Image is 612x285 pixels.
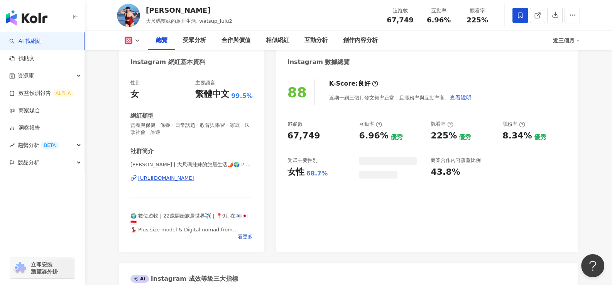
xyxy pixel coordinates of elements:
[183,36,206,45] div: 受眾分析
[359,130,388,142] div: 6.96%
[130,79,140,86] div: 性別
[329,90,472,105] div: 近期一到三個月發文頻率正常，且漲粉率與互動率高。
[238,233,253,240] span: 看更多
[130,88,139,100] div: 女
[343,36,378,45] div: 創作內容分析
[9,55,35,62] a: 找貼文
[534,133,546,142] div: 優秀
[12,262,27,274] img: chrome extension
[287,157,318,164] div: 受眾主要性別
[502,130,532,142] div: 8.34%
[467,16,488,24] span: 225%
[6,10,47,25] img: logo
[431,130,457,142] div: 225%
[18,137,59,154] span: 趨勢分析
[385,7,415,15] div: 追蹤數
[424,7,453,15] div: 互動率
[130,112,154,120] div: 網紅類型
[431,157,481,164] div: 商業合作內容覆蓋比例
[195,79,215,86] div: 主要語言
[358,79,370,88] div: 良好
[502,121,525,128] div: 漲粉率
[117,4,140,27] img: KOL Avatar
[459,133,471,142] div: 優秀
[287,130,320,142] div: 67,749
[463,7,492,15] div: 觀看率
[431,166,460,178] div: 43.8%
[9,107,40,115] a: 商案媒合
[329,79,378,88] div: K-Score :
[9,124,40,132] a: 洞察報告
[287,121,303,128] div: 追蹤數
[130,213,249,254] span: 🌍 數位遊牧｜22歲開始旅居世界✈️｜📍9月在🇰🇷🇯🇵🇮🇩 💃🏻 Plus size model & Digital nomad from [GEOGRAPHIC_DATA] 📮合作來信：[EM...
[9,37,42,45] a: searchAI 找網紅
[450,94,472,101] span: 查看說明
[130,175,253,182] a: [URL][DOMAIN_NAME]
[553,34,580,47] div: 近三個月
[146,18,232,24] span: 大尺碼辣妹的旅居生活, watsup_lulu2
[130,275,238,283] div: Instagram 成效等級三大指標
[130,275,149,283] div: AI
[156,36,167,45] div: 總覽
[304,36,328,45] div: 互動分析
[130,161,253,168] span: [PERSON_NAME] | 大尺碼辣妹的旅居生活🌶️🌍 2.0 | watsup_lulu2
[9,89,74,97] a: 效益預測報告ALPHA
[306,169,328,178] div: 68.7%
[221,36,250,45] div: 合作與價值
[231,92,253,100] span: 99.5%
[431,121,453,128] div: 觀看率
[266,36,289,45] div: 相似網紅
[18,67,34,84] span: 資源庫
[391,133,403,142] div: 優秀
[130,147,154,155] div: 社群簡介
[41,142,59,149] div: BETA
[146,5,232,15] div: [PERSON_NAME]
[450,90,472,105] button: 查看說明
[9,143,15,148] span: rise
[195,88,229,100] div: 繁體中文
[581,254,604,277] iframe: Help Scout Beacon - Open
[427,16,451,24] span: 6.96%
[130,122,253,136] span: 營養與保健 · 保養 · 日常話題 · 教育與學習 · 家庭 · 法政社會 · 旅遊
[130,58,205,66] div: Instagram 網紅基本資料
[359,121,382,128] div: 互動率
[287,166,304,178] div: 女性
[287,84,307,100] div: 88
[31,261,58,275] span: 立即安裝 瀏覽器外掛
[138,175,194,182] div: [URL][DOMAIN_NAME]
[387,16,413,24] span: 67,749
[287,58,350,66] div: Instagram 數據總覽
[10,258,75,278] a: chrome extension立即安裝 瀏覽器外掛
[18,154,39,171] span: 競品分析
